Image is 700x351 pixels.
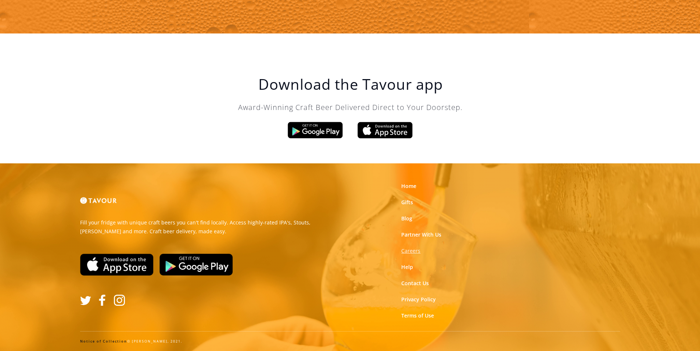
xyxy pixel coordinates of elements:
[401,280,429,287] a: Contact Us
[401,215,412,222] a: Blog
[401,199,413,206] a: Gifts
[204,75,498,93] h1: Download the Tavour app
[401,263,413,271] a: Help
[401,231,441,238] a: Partner With Us
[80,339,127,344] a: Notice of Collection
[401,296,436,303] a: Privacy Policy
[401,182,416,190] a: Home
[80,339,620,344] div: © [PERSON_NAME], 2021.
[401,312,434,319] a: Terms of Use
[401,247,420,255] a: Careers
[204,102,498,113] p: Award-Winning Craft Beer Delivered Direct to Your Doorstep.
[80,218,345,236] p: Fill your fridge with unique craft beers you can't find locally. Access highly-rated IPA's, Stout...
